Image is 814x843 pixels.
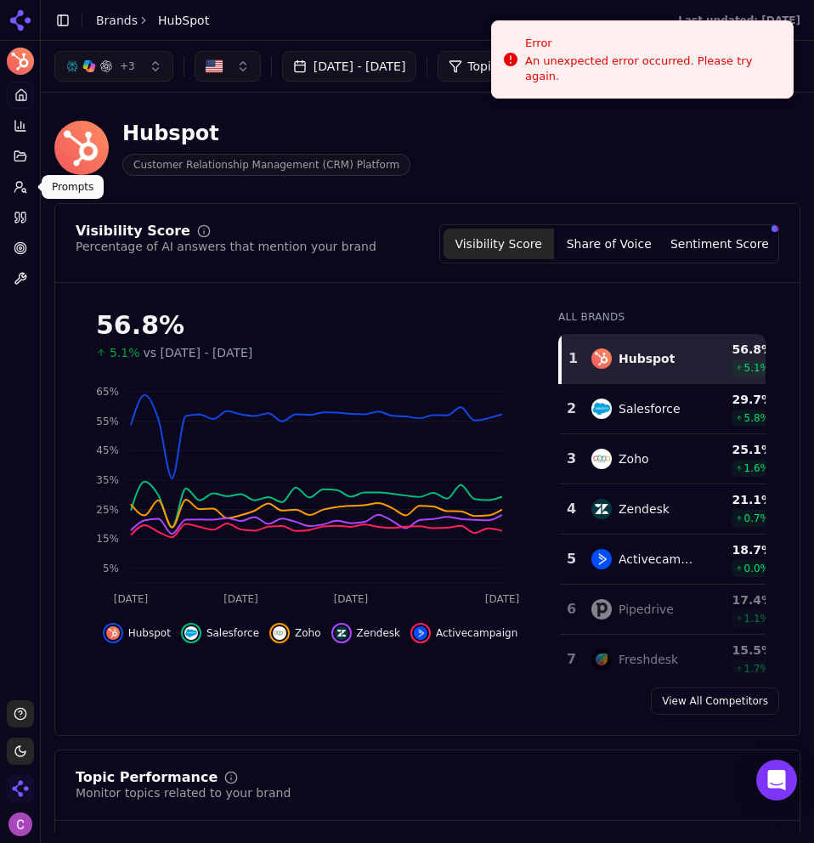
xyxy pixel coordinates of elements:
div: Error [525,35,779,52]
span: 5.1% [110,344,140,361]
img: Chris Abouraad [8,812,32,836]
img: salesforce [591,399,612,419]
tspan: 15% [96,533,119,545]
tr: 5activecampaignActivecampaign18.7%0.0% [560,535,806,585]
img: pipedrive [591,599,612,620]
span: 1.7 % [744,662,771,676]
span: 5.1 % [744,361,771,375]
button: Open user button [8,812,32,836]
div: Open Intercom Messenger [756,760,797,801]
div: An unexpected error occurred. Please try again. [525,54,779,84]
div: Monitor topics related to your brand [76,784,291,801]
div: Hubspot [122,120,410,147]
div: 6 [567,599,574,620]
div: 56.8 % [712,341,773,358]
div: Topic Performance [76,771,218,784]
span: HubSpot [158,12,209,29]
tr: 6pipedrivePipedrive17.4%1.1% [560,585,806,635]
tspan: 35% [96,474,119,486]
div: 4 [567,499,574,519]
img: freshdesk [591,649,612,670]
tr: 1hubspotHubspot56.8%5.1% [560,334,806,384]
img: zendesk [335,626,348,640]
span: Salesforce [206,626,259,640]
div: Visibility Score [76,224,190,238]
div: Zendesk [619,501,670,518]
img: US [206,58,223,75]
a: View All Competitors [651,687,779,715]
img: hubspot [106,626,120,640]
div: 17.4 % [712,591,773,608]
button: Hide zoho data [269,623,321,643]
div: Percentage of AI answers that mention your brand [76,238,376,255]
img: salesforce [184,626,198,640]
div: 25.1 % [712,441,773,458]
span: vs [DATE] - [DATE] [144,344,253,361]
span: 5.8 % [744,411,771,425]
button: Hide zendesk data [331,623,400,643]
div: 56.8% [96,310,524,341]
div: 3 [567,449,574,469]
img: zoho [591,449,612,469]
span: Customer Relationship Management (CRM) Platform [122,154,410,176]
button: Share of Voice [554,229,664,259]
span: 0.0 % [744,562,771,575]
span: 0.7 % [744,512,771,525]
button: Sentiment Score [664,229,775,259]
img: hubspot [591,348,612,369]
tr: 2salesforceSalesforce29.7%5.8% [560,384,806,434]
button: Hide salesforce data [181,623,259,643]
div: 18.7 % [712,541,773,558]
img: activecampaign [591,549,612,569]
span: 1.6 % [744,461,771,475]
div: 5 [567,549,574,569]
img: HubSpot [7,48,34,75]
tspan: 65% [96,386,119,398]
span: Zendesk [357,626,400,640]
div: Freshdesk [619,651,678,668]
div: Salesforce [619,400,681,417]
div: 1 [568,348,574,369]
button: Visibility Score [444,229,554,259]
tr: 7freshdeskFreshdesk15.5%1.7% [560,635,806,685]
div: Last updated: [DATE] [678,14,800,27]
tspan: [DATE] [114,593,149,605]
img: activecampaign [414,626,427,640]
tr: 3zohoZoho25.1%1.6% [560,434,806,484]
div: Pipedrive [619,601,674,618]
span: Hubspot [128,626,171,640]
div: All Brands [558,310,766,324]
span: Zoho [295,626,321,640]
button: Hide hubspot data [103,623,171,643]
div: 21.1 % [712,491,773,508]
tspan: 25% [96,504,119,516]
button: Current brand: HubSpot [7,48,34,75]
tspan: 55% [96,416,119,427]
div: 2 [567,399,574,419]
div: Hubspot [619,350,675,367]
tspan: 5% [103,563,119,574]
div: 7 [567,649,574,670]
tspan: [DATE] [485,593,520,605]
tspan: 45% [96,444,119,456]
tr: 4zendeskZendesk21.1%0.7% [560,484,806,535]
div: 15.5 % [712,642,773,659]
div: 29.7 % [712,391,773,408]
button: [DATE] - [DATE] [282,51,417,82]
a: Brands [96,14,138,27]
span: Activecampaign [436,626,517,640]
nav: breadcrumb [96,12,209,29]
button: Hide activecampaign data [410,623,517,643]
span: Topic: All [467,58,516,75]
img: HubSpot [54,121,109,175]
img: zendesk [591,499,612,519]
img: Cognizo [7,775,34,802]
tspan: [DATE] [223,593,258,605]
div: Zoho [619,450,649,467]
div: Prompts [42,175,104,199]
span: + 3 [120,59,135,73]
button: Open organization switcher [7,775,34,802]
div: Activecampaign [619,551,698,568]
img: zoho [273,626,286,640]
tspan: [DATE] [334,593,369,605]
